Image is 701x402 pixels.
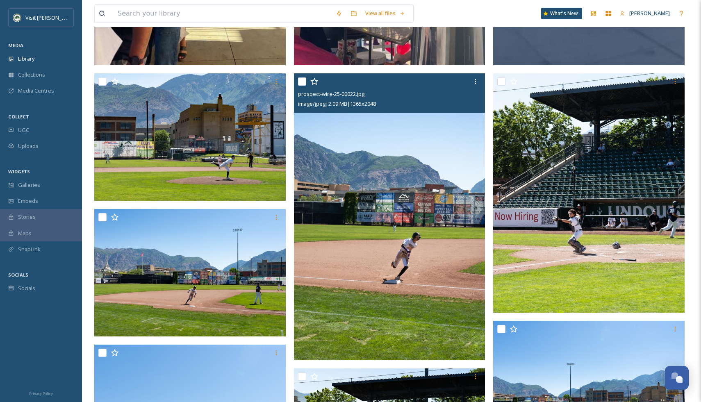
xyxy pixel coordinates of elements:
span: MEDIA [8,42,23,48]
img: Unknown.png [13,14,21,22]
span: Galleries [18,181,40,189]
img: prospect-wire-25-00023.jpg [94,73,286,201]
span: Socials [18,284,35,292]
a: What's New [541,8,582,19]
span: Privacy Policy [29,391,53,396]
a: [PERSON_NAME] [616,5,674,21]
input: Search your library [114,5,332,23]
span: Embeds [18,197,38,205]
span: UGC [18,126,29,134]
span: Uploads [18,142,39,150]
span: Media Centres [18,87,54,95]
a: Privacy Policy [29,388,53,398]
span: SOCIALS [8,272,28,278]
img: prospect-wire-25-00021.jpg [94,209,286,337]
span: image/jpeg | 2.09 MB | 1365 x 2048 [298,100,376,107]
span: Maps [18,229,32,237]
span: Visit [PERSON_NAME] [25,14,77,21]
span: [PERSON_NAME] [629,9,670,17]
span: Library [18,55,34,63]
img: prospect-wire-25-00022.jpg [294,73,485,361]
span: Collections [18,71,45,79]
span: SnapLink [18,245,41,253]
span: COLLECT [8,114,29,120]
img: prospect-wire-25-00019.jpg [493,73,685,313]
button: Open Chat [665,366,689,390]
a: View all files [361,5,409,21]
span: prospect-wire-25-00022.jpg [298,90,364,98]
span: Stories [18,213,36,221]
span: WIDGETS [8,168,30,175]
